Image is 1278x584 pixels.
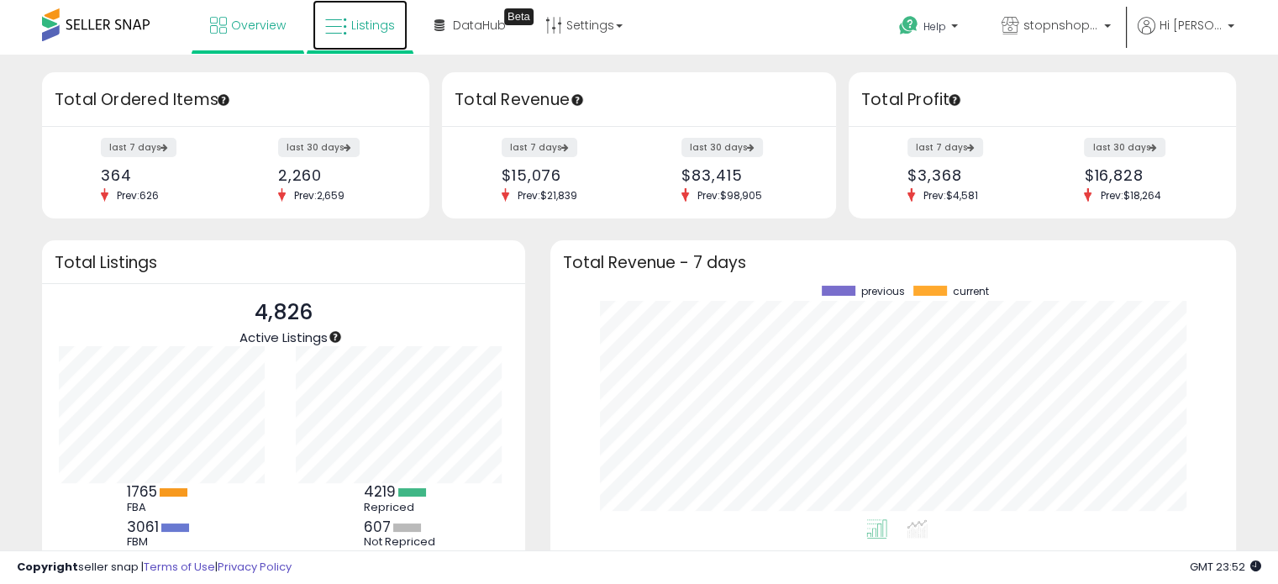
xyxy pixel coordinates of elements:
a: Privacy Policy [218,559,292,575]
div: Tooltip anchor [504,8,534,25]
div: Tooltip anchor [328,329,343,345]
span: previous [861,286,905,297]
span: Prev: 626 [108,188,167,203]
span: Listings [351,17,395,34]
span: Prev: $18,264 [1091,188,1169,203]
div: seller snap | | [17,560,292,576]
label: last 30 days [681,138,763,157]
label: last 30 days [1084,138,1165,157]
div: FBA [127,501,202,514]
span: Prev: $4,581 [915,188,986,203]
h3: Total Profit [861,88,1223,112]
span: Prev: $21,839 [509,188,586,203]
span: Help [923,19,946,34]
b: 3061 [127,517,159,537]
h3: Total Revenue [455,88,823,112]
b: 4219 [364,481,396,502]
h3: Total Listings [55,256,513,269]
p: 4,826 [239,297,328,329]
div: $3,368 [907,166,1029,184]
span: stopnshop deals [1023,17,1099,34]
a: Terms of Use [144,559,215,575]
span: 2025-09-6 23:52 GMT [1190,559,1261,575]
span: Prev: 2,659 [286,188,353,203]
div: Not Repriced [364,535,439,549]
label: last 7 days [502,138,577,157]
span: Overview [231,17,286,34]
span: Hi [PERSON_NAME] [1160,17,1223,34]
div: Tooltip anchor [216,92,231,108]
a: Hi [PERSON_NAME] [1138,17,1234,55]
div: Repriced [364,501,439,514]
div: $83,415 [681,166,807,184]
div: $15,076 [502,166,627,184]
span: DataHub [453,17,506,34]
span: current [953,286,989,297]
div: FBM [127,535,202,549]
b: 1765 [127,481,157,502]
label: last 30 days [278,138,360,157]
h3: Total Ordered Items [55,88,417,112]
div: 2,260 [278,166,400,184]
label: last 7 days [907,138,983,157]
h3: Total Revenue - 7 days [563,256,1223,269]
div: $16,828 [1084,166,1206,184]
div: Tooltip anchor [570,92,585,108]
i: Get Help [898,15,919,36]
b: 607 [364,517,391,537]
span: Prev: $98,905 [689,188,770,203]
label: last 7 days [101,138,176,157]
div: Tooltip anchor [947,92,962,108]
strong: Copyright [17,559,78,575]
a: Help [886,3,975,55]
div: 364 [101,166,223,184]
span: Active Listings [239,329,328,346]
